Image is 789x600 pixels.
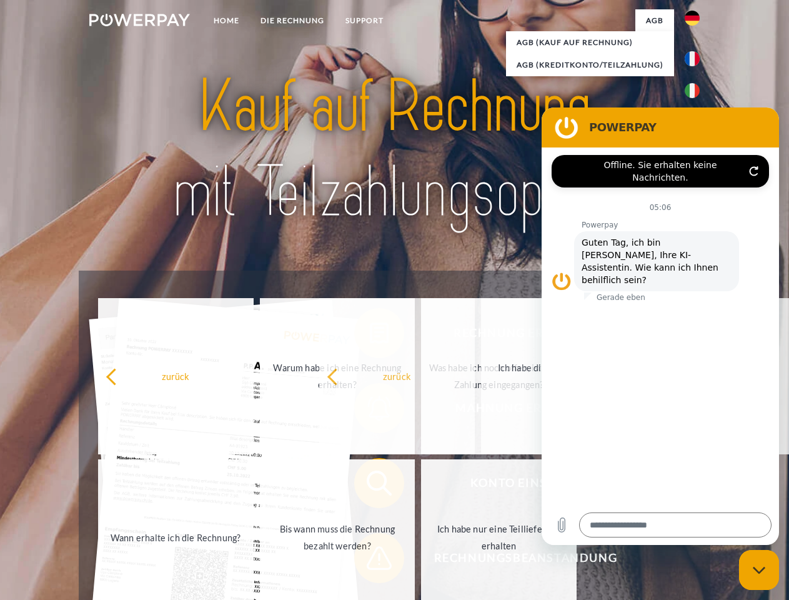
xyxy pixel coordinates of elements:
[635,9,674,32] a: agb
[327,367,467,384] div: zurück
[267,359,408,393] div: Warum habe ich eine Rechnung erhalten?
[489,359,629,393] div: Ich habe die Rechnung bereits bezahlt
[685,83,700,98] img: it
[506,54,674,76] a: AGB (Kreditkonto/Teilzahlung)
[119,60,670,239] img: title-powerpay_de.svg
[267,521,408,554] div: Bis wann muss die Rechnung bezahlt werden?
[106,367,246,384] div: zurück
[89,14,190,26] img: logo-powerpay-white.svg
[106,529,246,546] div: Wann erhalte ich die Rechnung?
[203,9,250,32] a: Home
[739,550,779,590] iframe: Schaltfläche zum Öffnen des Messaging-Fensters; Konversation läuft
[250,9,335,32] a: DIE RECHNUNG
[542,107,779,545] iframe: Messaging-Fenster
[429,521,569,554] div: Ich habe nur eine Teillieferung erhalten
[685,51,700,66] img: fr
[335,9,394,32] a: SUPPORT
[685,11,700,26] img: de
[506,31,674,54] a: AGB (Kauf auf Rechnung)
